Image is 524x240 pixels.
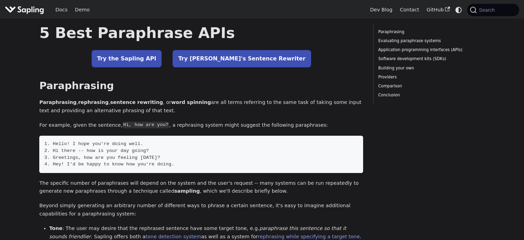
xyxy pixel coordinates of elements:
[71,4,93,15] a: Demo
[78,99,109,105] strong: rephrasing
[39,179,363,196] p: The specific number of paraphrases will depend on the system and the user's request -- many syste...
[173,50,311,67] a: Try [PERSON_NAME]'s Sentence Rewriter
[378,83,472,89] a: Comparison
[378,65,472,71] a: Building your own
[122,122,169,128] code: Hi, how are you?
[171,99,211,105] strong: word spinning
[145,234,201,239] a: tone detection system
[454,5,464,15] button: Switch between dark and light mode (currently system mode)
[378,29,472,35] a: Paraphrasing
[44,141,143,146] span: 1. Hello! I hope you're doing well.
[378,38,472,44] a: Evaluating paraphrase systems
[44,148,149,153] span: 2. Hi there -- how is your day going?
[396,4,423,15] a: Contact
[39,202,363,218] p: Beyond simply generating an arbitrary number of different ways to phrase a certain sentence, it's...
[378,92,472,98] a: Conclusion
[49,225,62,231] strong: Tone
[52,4,71,15] a: Docs
[39,121,363,129] p: For example, given the sentence, , a rephrasing system might suggest the following paraphrases:
[44,162,174,167] span: 4. Hey! I'd be happy to know how you're doing.
[174,188,200,194] strong: sampling
[467,4,519,16] button: Search (Command+K)
[39,99,76,105] strong: Paraphrasing
[92,50,162,67] a: Try the Sapling API
[49,225,346,239] em: paraphrase this sentence so that it sounds friendlier
[39,98,363,115] p: , , , or are all terms referring to the same task of taking some input text and providing an alte...
[378,56,472,62] a: Software development kits (SDKs)
[366,4,396,15] a: Dev Blog
[110,99,163,105] strong: sentence rewriting
[39,23,363,42] h1: 5 Best Paraphrase APIs
[258,234,360,239] a: rephrasing while specifying a target tone
[423,4,453,15] a: GitHub
[5,5,47,15] a: Sapling.aiSapling.ai
[5,5,44,15] img: Sapling.ai
[378,47,472,53] a: Application programming interfaces (APIs)
[44,155,160,160] span: 3. Greetings, how are you feeling [DATE]?
[378,74,472,80] a: Providers
[39,80,363,92] h2: Paraphrasing
[477,7,499,13] span: Search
